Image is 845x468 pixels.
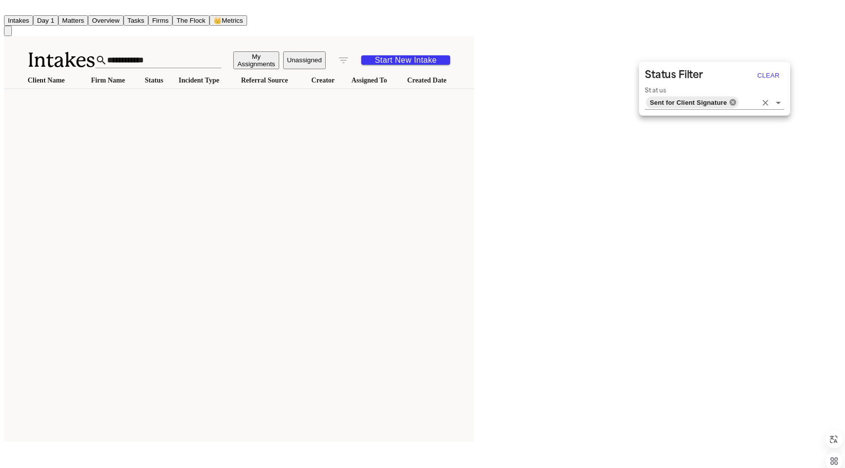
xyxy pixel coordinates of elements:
[771,96,785,110] button: Open
[759,96,772,110] button: Clear
[646,96,739,108] div: Sent for Client Signature
[646,97,731,108] span: Sent for Client Signature
[645,87,667,95] label: Status
[753,68,784,84] button: Clear
[645,68,703,84] h2: Status Filter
